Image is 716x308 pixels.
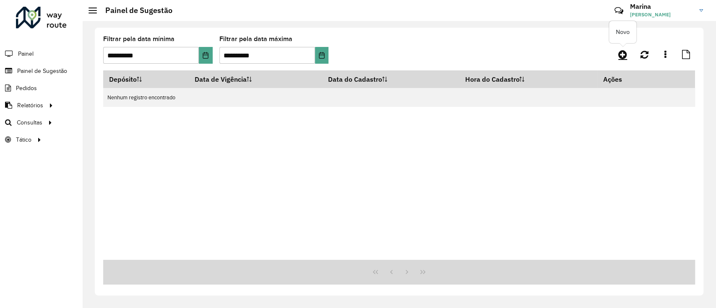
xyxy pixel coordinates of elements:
th: Hora do Cadastro [459,70,597,88]
td: Nenhum registro encontrado [103,88,695,107]
span: [PERSON_NAME] [630,11,693,18]
a: Contato Rápido [610,2,628,20]
span: Painel [18,49,34,58]
th: Depósito [103,70,189,88]
span: Tático [16,135,31,144]
label: Filtrar pela data máxima [219,34,292,44]
span: Relatórios [17,101,43,110]
th: Data de Vigência [189,70,322,88]
h3: Marina [630,3,693,10]
span: Painel de Sugestão [17,67,67,75]
button: Choose Date [315,47,329,64]
div: Novo [609,21,636,43]
button: Choose Date [199,47,213,64]
span: Consultas [17,118,42,127]
label: Filtrar pela data mínima [103,34,174,44]
span: Pedidos [16,84,37,93]
h2: Painel de Sugestão [97,6,172,15]
th: Data do Cadastro [322,70,459,88]
th: Ações [597,70,648,88]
